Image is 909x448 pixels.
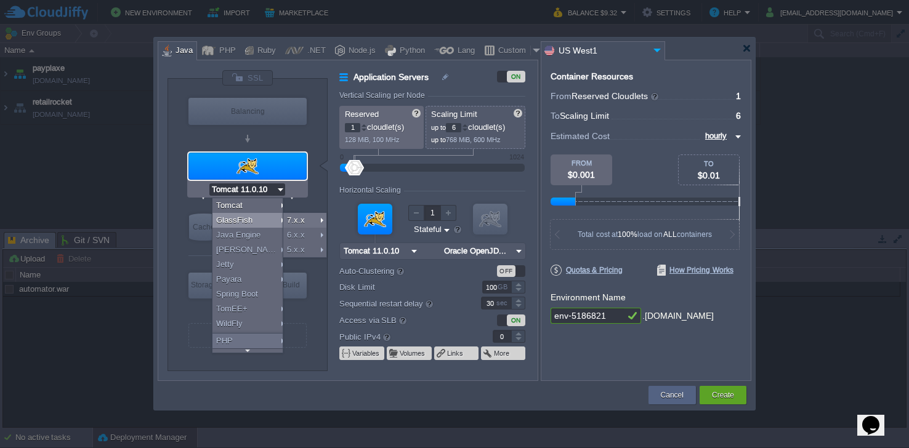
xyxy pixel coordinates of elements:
[712,389,734,401] button: Create
[396,42,425,60] div: Python
[188,273,219,298] div: Storage Containers
[212,302,287,316] div: TomEE+
[551,111,560,121] span: To
[339,281,464,294] label: Disk Limit
[345,119,419,132] p: cloudlet(s)
[551,72,633,81] div: Container Resources
[339,186,404,194] div: Horizontal Scaling
[212,242,287,257] div: [PERSON_NAME]
[551,292,626,302] label: Environment Name
[340,153,344,161] div: 0
[736,111,741,121] span: 6
[698,170,720,180] span: $0.01
[551,91,572,101] span: From
[431,119,521,132] p: cloudlet(s)
[642,308,714,324] div: .[DOMAIN_NAME]
[857,399,897,436] iframe: chat widget
[216,42,236,60] div: PHP
[283,228,326,242] div: 6.x.x
[304,42,326,60] div: .NET
[212,272,287,287] div: Payara
[188,98,307,125] div: Load Balancer
[212,316,287,331] div: WildFly
[339,264,464,278] label: Auto-Clustering
[431,136,446,143] span: up to
[497,265,515,277] div: OFF
[495,42,530,60] div: Custom
[188,98,307,125] div: Balancing
[560,111,609,121] span: Scaling Limit
[494,348,511,358] button: More
[339,91,428,100] div: Vertical Scaling per Node
[212,228,287,242] div: Java Engine
[345,110,379,119] span: Reserved
[188,153,307,180] div: Application Servers
[276,273,307,297] div: Build
[498,281,510,293] div: GB
[507,314,525,326] div: ON
[431,110,477,119] span: Scaling Limit
[254,42,276,60] div: Ruby
[446,136,501,143] span: 768 MiB, 600 MHz
[447,348,464,358] button: Links
[339,330,464,343] label: Public IPv4
[679,160,739,167] div: TO
[509,153,524,161] div: 1024
[431,124,446,131] span: up to
[454,42,475,60] div: Lang
[212,198,287,213] div: Tomcat
[172,42,193,60] div: Java
[496,297,510,309] div: sec
[339,297,464,310] label: Sequential restart delay
[188,323,307,348] div: Create New Layer
[568,170,595,180] span: $0.001
[352,348,381,358] button: Variables
[212,257,287,272] div: Jetty
[551,129,610,143] span: Estimated Cost
[283,213,326,228] div: 7.x.x
[283,242,326,257] div: 5.x.x
[276,273,307,298] div: Build Node
[551,159,612,167] div: FROM
[345,42,376,60] div: Node.js
[345,136,400,143] span: 128 MiB, 100 MHz
[507,71,525,82] div: ON
[572,91,660,101] span: Reserved Cloudlets
[400,348,426,358] button: Volumes
[661,389,684,401] button: Cancel
[189,214,219,241] div: Cache
[657,265,733,276] span: How Pricing Works
[736,91,741,101] span: 1
[212,213,287,228] div: GlassFish
[339,313,464,327] label: Access via SLB
[212,287,287,302] div: Spring Boot
[188,273,219,297] div: Storage
[212,334,287,348] div: PHP
[551,265,623,276] span: Quotas & Pricing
